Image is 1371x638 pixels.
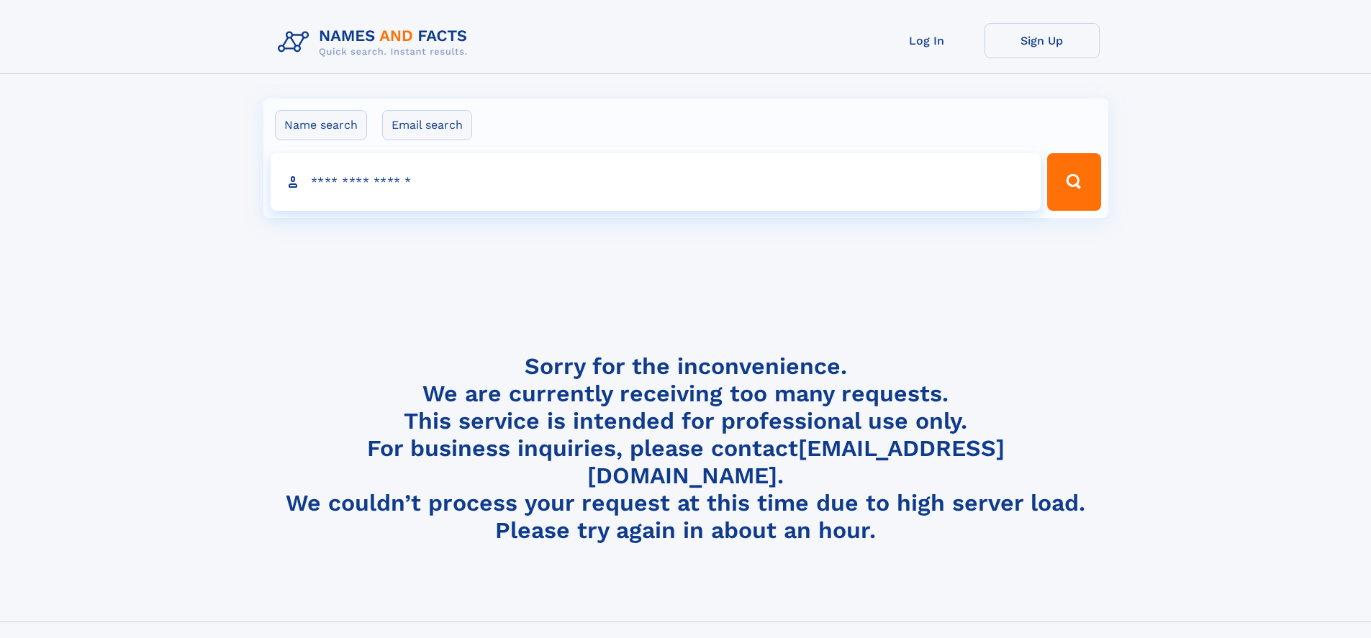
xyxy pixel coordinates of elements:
[272,23,479,62] img: Logo Names and Facts
[869,23,985,58] a: Log In
[382,110,472,140] label: Email search
[275,110,367,140] label: Name search
[985,23,1100,58] a: Sign Up
[587,434,1005,489] a: [EMAIL_ADDRESS][DOMAIN_NAME]
[271,153,1041,211] input: search input
[272,352,1100,544] h4: Sorry for the inconvenience. We are currently receiving too many requests. This service is intend...
[1047,153,1100,211] button: Search Button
